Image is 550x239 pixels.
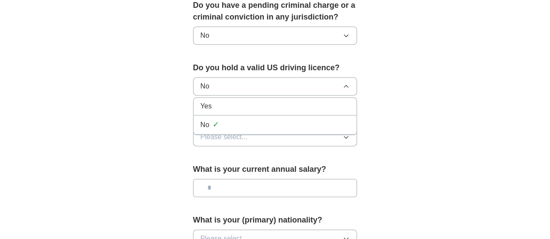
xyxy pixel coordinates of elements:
span: No [200,30,209,41]
label: Do you hold a valid US driving licence? [193,62,357,74]
span: Please select... [200,132,248,142]
span: No [200,81,209,92]
button: Please select... [193,128,357,146]
span: Yes [200,101,212,111]
button: No [193,77,357,95]
button: No [193,26,357,45]
label: What is your current annual salary? [193,164,357,175]
span: ✓ [213,119,219,131]
label: What is your (primary) nationality? [193,214,357,226]
span: No [200,120,209,130]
